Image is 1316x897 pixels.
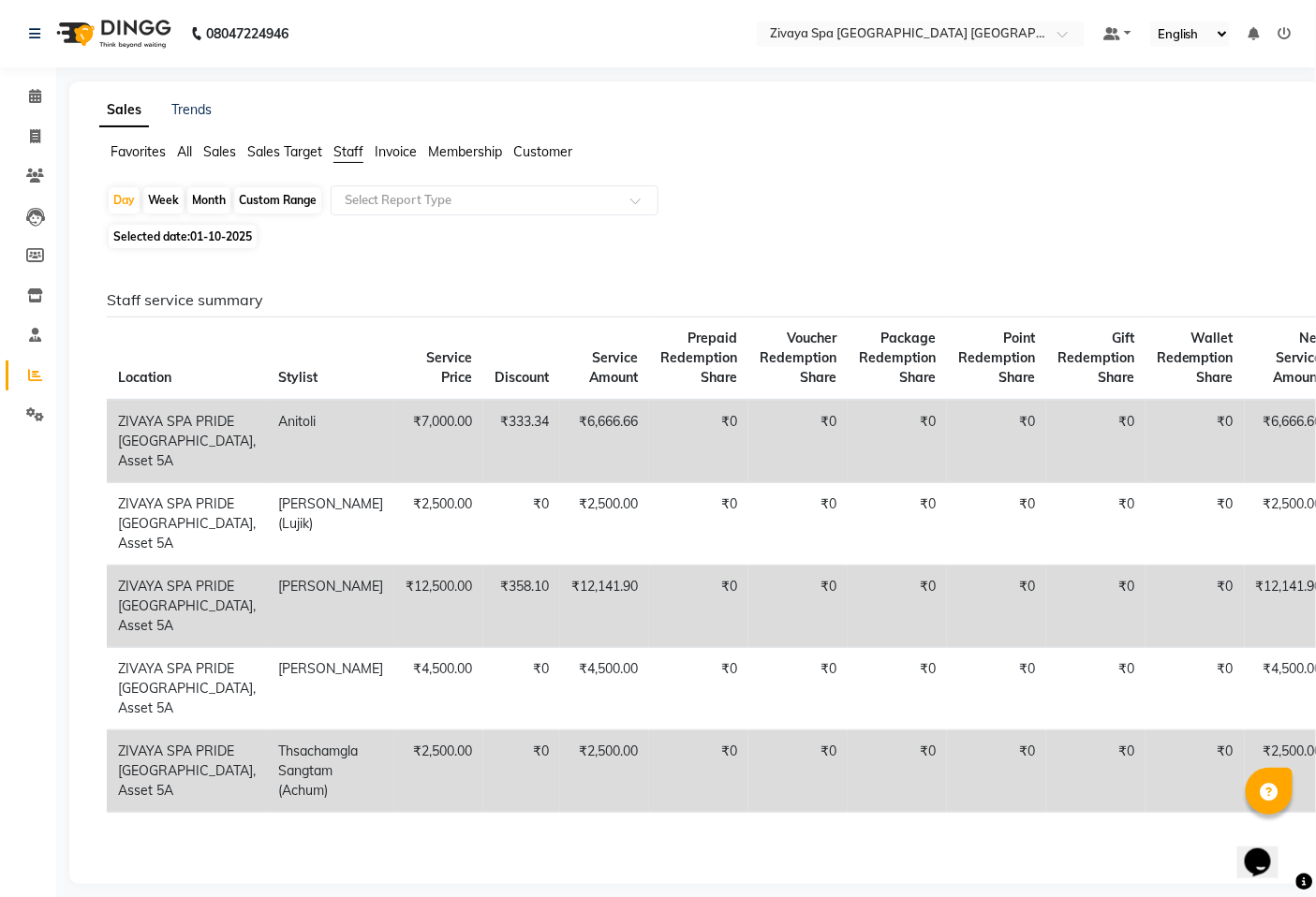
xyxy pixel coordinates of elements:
div: Month [187,187,230,213]
td: ₹0 [1046,648,1146,730]
span: Stylist [278,369,318,386]
td: ₹0 [947,400,1046,483]
span: Membership [428,143,502,160]
td: ₹0 [748,400,848,483]
td: ₹333.34 [483,400,560,483]
td: [PERSON_NAME] [267,648,394,730]
td: ZIVAYA SPA PRIDE [GEOGRAPHIC_DATA], Asset 5A [107,400,267,483]
td: ₹0 [483,648,560,730]
a: Sales [99,94,149,127]
td: Thsachamgla Sangtam (Achum) [267,730,394,813]
td: ₹0 [649,400,748,483]
span: Invoice [375,143,417,160]
td: ₹12,141.90 [560,566,649,648]
td: ₹0 [848,648,947,730]
span: Prepaid Redemption Share [660,330,737,386]
span: Service Price [426,349,472,386]
div: Custom Range [234,187,321,213]
td: ₹0 [1146,648,1245,730]
td: ZIVAYA SPA PRIDE [GEOGRAPHIC_DATA], Asset 5A [107,566,267,648]
td: ₹0 [848,400,947,483]
td: ₹4,500.00 [394,648,483,730]
span: Wallet Redemption Share [1157,330,1234,386]
td: ₹0 [1146,730,1245,813]
td: ZIVAYA SPA PRIDE [GEOGRAPHIC_DATA], Asset 5A [107,730,267,813]
td: ₹0 [483,483,560,566]
td: ₹0 [1046,730,1146,813]
span: Voucher Redemption Share [760,330,836,386]
td: ₹0 [848,730,947,813]
span: Package Redemption Share [859,330,936,386]
td: ₹358.10 [483,566,560,648]
td: ₹2,500.00 [394,730,483,813]
span: Location [118,369,171,386]
td: ₹0 [1046,566,1146,648]
span: 01-10-2025 [190,229,252,243]
span: Customer [513,143,572,160]
td: ₹7,000.00 [394,400,483,483]
td: ZIVAYA SPA PRIDE [GEOGRAPHIC_DATA], Asset 5A [107,648,267,730]
td: ₹0 [748,730,848,813]
td: ₹2,500.00 [560,483,649,566]
td: ₹12,500.00 [394,566,483,648]
td: ₹0 [848,566,947,648]
span: All [177,143,192,160]
img: logo [48,7,176,60]
td: ₹0 [1146,400,1245,483]
td: ₹0 [649,566,748,648]
td: ₹0 [649,483,748,566]
b: 08047224946 [206,7,288,60]
td: ₹0 [649,648,748,730]
td: ₹2,500.00 [560,730,649,813]
span: Favorites [111,143,166,160]
iframe: chat widget [1237,822,1297,878]
td: Anitoli [267,400,394,483]
span: Service Amount [589,349,638,386]
td: ₹0 [748,566,848,648]
span: Gift Redemption Share [1057,330,1134,386]
div: Week [143,187,184,213]
td: ₹0 [1046,400,1146,483]
span: Sales Target [247,143,322,160]
td: ₹0 [649,730,748,813]
td: ₹0 [748,648,848,730]
h6: Staff service summary [107,291,1276,309]
td: ₹6,666.66 [560,400,649,483]
span: Staff [333,143,363,160]
td: ₹0 [947,566,1046,648]
span: Discount [495,369,549,386]
div: Day [109,187,140,213]
td: ₹0 [1046,483,1146,566]
td: ₹0 [1146,483,1245,566]
span: Selected date: [109,225,257,248]
td: [PERSON_NAME] (Lujik) [267,483,394,566]
td: ₹4,500.00 [560,648,649,730]
td: ₹0 [947,730,1046,813]
a: Trends [171,101,212,118]
td: [PERSON_NAME] [267,566,394,648]
td: ₹2,500.00 [394,483,483,566]
td: ₹0 [947,483,1046,566]
td: ₹0 [748,483,848,566]
td: ZIVAYA SPA PRIDE [GEOGRAPHIC_DATA], Asset 5A [107,483,267,566]
td: ₹0 [848,483,947,566]
td: ₹0 [947,648,1046,730]
td: ₹0 [1146,566,1245,648]
span: Sales [203,143,236,160]
td: ₹0 [483,730,560,813]
span: Point Redemption Share [958,330,1035,386]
